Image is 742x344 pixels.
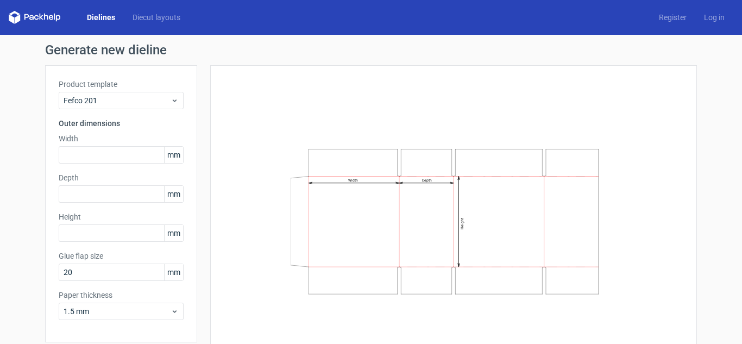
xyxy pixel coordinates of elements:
[695,12,733,23] a: Log in
[59,172,184,183] label: Depth
[64,95,171,106] span: Fefco 201
[59,290,184,301] label: Paper thickness
[59,118,184,129] h3: Outer dimensions
[124,12,189,23] a: Diecut layouts
[348,178,358,183] text: Width
[59,79,184,90] label: Product template
[45,43,697,57] h1: Generate new dieline
[64,306,171,317] span: 1.5 mm
[164,225,183,241] span: mm
[422,178,432,183] text: Depth
[78,12,124,23] a: Dielines
[164,147,183,163] span: mm
[59,133,184,144] label: Width
[460,218,464,229] text: Height
[59,211,184,222] label: Height
[650,12,695,23] a: Register
[164,264,183,280] span: mm
[59,251,184,261] label: Glue flap size
[164,186,183,202] span: mm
